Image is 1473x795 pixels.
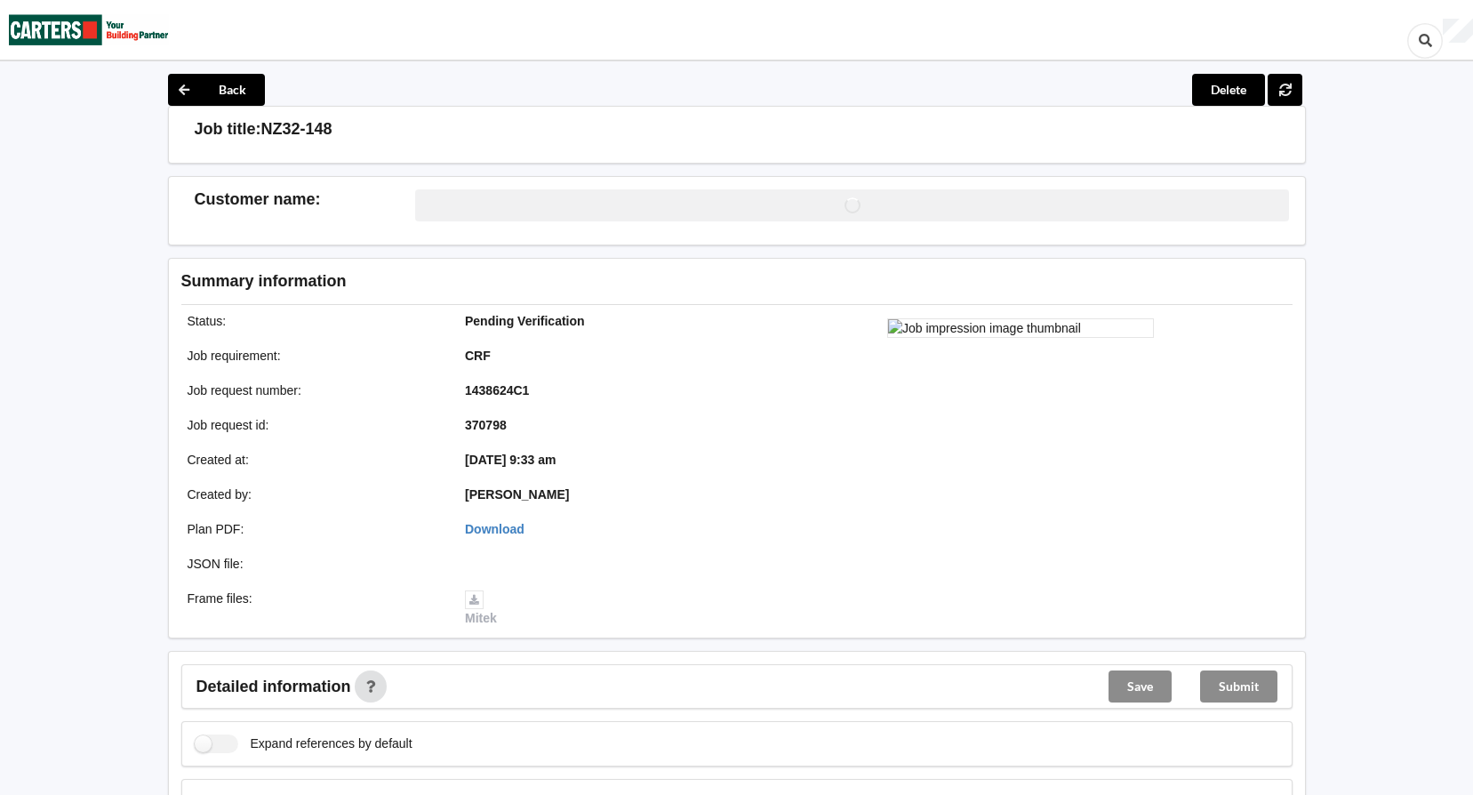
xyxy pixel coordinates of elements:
[175,486,453,503] div: Created by :
[465,522,524,536] a: Download
[175,555,453,573] div: JSON file :
[1443,19,1473,44] div: User Profile
[175,451,453,469] div: Created at :
[465,314,585,328] b: Pending Verification
[181,271,1009,292] h3: Summary information
[261,119,332,140] h3: NZ32-148
[465,453,556,467] b: [DATE] 9:33 am
[175,520,453,538] div: Plan PDF :
[175,416,453,434] div: Job request id :
[465,487,569,502] b: [PERSON_NAME]
[465,383,529,397] b: 1438624C1
[465,349,491,363] b: CRF
[1192,74,1265,106] button: Delete
[196,679,351,695] span: Detailed information
[175,347,453,365] div: Job requirement :
[465,418,507,432] b: 370798
[9,1,169,59] img: Carters
[465,591,497,625] a: Mitek
[195,189,416,210] h3: Customer name :
[175,381,453,399] div: Job request number :
[175,590,453,627] div: Frame files :
[887,318,1154,338] img: Job impression image thumbnail
[175,312,453,330] div: Status :
[168,74,265,106] button: Back
[195,735,412,753] label: Expand references by default
[195,119,261,140] h3: Job title:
